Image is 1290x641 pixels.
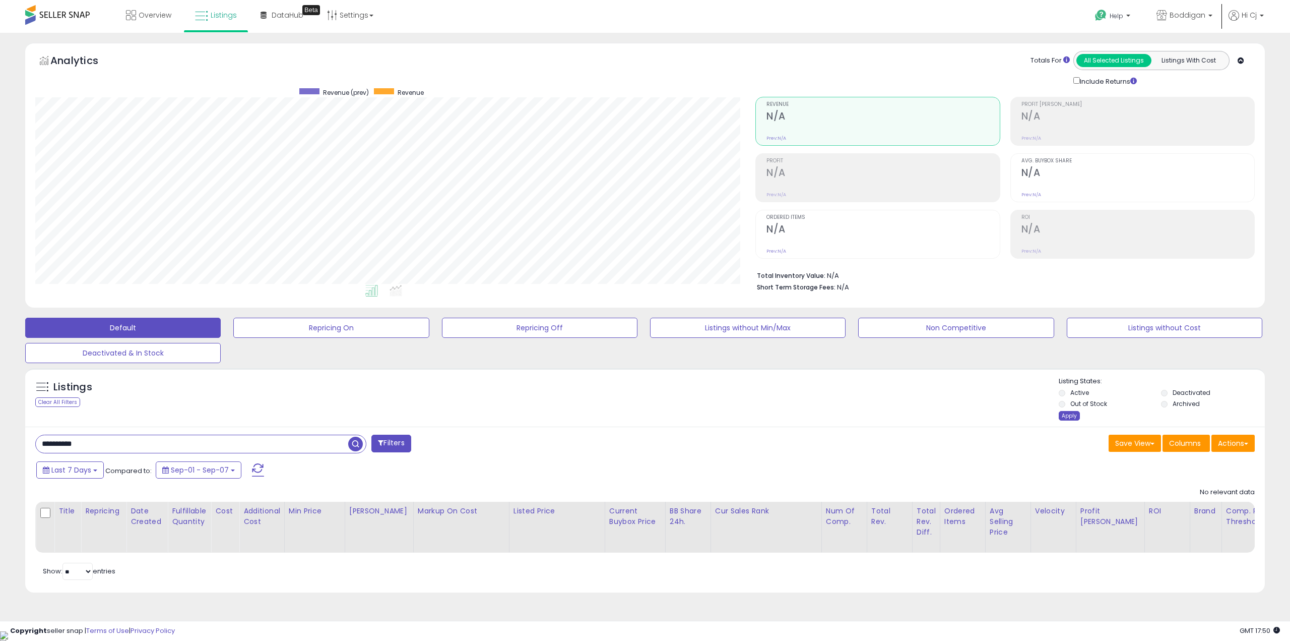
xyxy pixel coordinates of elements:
[418,506,505,516] div: Markup on Cost
[289,506,341,516] div: Min Price
[1149,506,1186,516] div: ROI
[86,626,129,635] a: Terms of Use
[413,502,509,553] th: The percentage added to the cost of goods (COGS) that forms the calculator for Min & Max prices.
[1035,506,1072,516] div: Velocity
[609,506,661,527] div: Current Buybox Price
[1200,488,1255,497] div: No relevant data
[1021,102,1254,107] span: Profit [PERSON_NAME]
[1173,388,1210,397] label: Deactivated
[990,506,1026,538] div: Avg Selling Price
[917,506,936,538] div: Total Rev. Diff.
[1109,435,1161,452] button: Save View
[1021,135,1041,141] small: Prev: N/A
[131,626,175,635] a: Privacy Policy
[131,506,163,527] div: Date Created
[302,5,320,15] div: Tooltip anchor
[43,566,115,576] span: Show: entries
[1021,158,1254,164] span: Avg. Buybox Share
[1240,626,1280,635] span: 2025-09-16 17:50 GMT
[826,506,863,527] div: Num of Comp.
[398,88,424,97] span: Revenue
[243,506,280,527] div: Additional Cost
[766,223,999,237] h2: N/A
[10,626,175,636] div: seller snap | |
[837,282,849,292] span: N/A
[757,283,835,292] b: Short Term Storage Fees:
[371,435,411,452] button: Filters
[1094,9,1107,22] i: Get Help
[25,343,221,363] button: Deactivated & In Stock
[215,506,235,516] div: Cost
[715,506,817,516] div: Cur Sales Rank
[10,626,47,635] strong: Copyright
[1076,54,1151,67] button: All Selected Listings
[51,465,91,475] span: Last 7 Days
[1021,248,1041,254] small: Prev: N/A
[1021,223,1254,237] h2: N/A
[172,506,207,527] div: Fulfillable Quantity
[171,465,229,475] span: Sep-01 - Sep-07
[1173,399,1200,408] label: Archived
[105,466,152,476] span: Compared to:
[53,380,92,394] h5: Listings
[1070,399,1107,408] label: Out of Stock
[442,318,637,338] button: Repricing Off
[766,110,999,124] h2: N/A
[1021,110,1254,124] h2: N/A
[513,506,601,516] div: Listed Price
[1087,2,1140,33] a: Help
[944,506,981,527] div: Ordered Items
[1080,506,1140,527] div: Profit [PERSON_NAME]
[50,53,118,70] h5: Analytics
[1194,506,1217,516] div: Brand
[1110,12,1123,20] span: Help
[1059,377,1265,386] p: Listing States:
[670,506,706,527] div: BB Share 24h.
[1169,438,1201,448] span: Columns
[323,88,369,97] span: Revenue (prev)
[1170,10,1205,20] span: Boddigan
[858,318,1054,338] button: Non Competitive
[1211,435,1255,452] button: Actions
[25,318,221,338] button: Default
[1067,318,1262,338] button: Listings without Cost
[156,461,241,479] button: Sep-01 - Sep-07
[1021,192,1041,198] small: Prev: N/A
[233,318,429,338] button: Repricing On
[85,506,122,516] div: Repricing
[139,10,171,20] span: Overview
[272,10,303,20] span: DataHub
[766,167,999,181] h2: N/A
[1242,10,1257,20] span: Hi Cj
[1070,388,1089,397] label: Active
[58,506,77,516] div: Title
[1151,54,1226,67] button: Listings With Cost
[766,248,786,254] small: Prev: N/A
[1229,10,1264,33] a: Hi Cj
[349,506,409,516] div: [PERSON_NAME]
[1226,506,1278,527] div: Comp. Price Threshold
[766,135,786,141] small: Prev: N/A
[1059,411,1080,421] div: Apply
[1030,56,1070,66] div: Totals For
[757,269,1247,281] li: N/A
[1021,167,1254,181] h2: N/A
[36,461,104,479] button: Last 7 Days
[766,215,999,220] span: Ordered Items
[211,10,237,20] span: Listings
[1066,75,1149,87] div: Include Returns
[871,506,908,527] div: Total Rev.
[757,271,825,280] b: Total Inventory Value:
[766,158,999,164] span: Profit
[1163,435,1210,452] button: Columns
[650,318,846,338] button: Listings without Min/Max
[1021,215,1254,220] span: ROI
[766,192,786,198] small: Prev: N/A
[766,102,999,107] span: Revenue
[35,397,80,407] div: Clear All Filters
